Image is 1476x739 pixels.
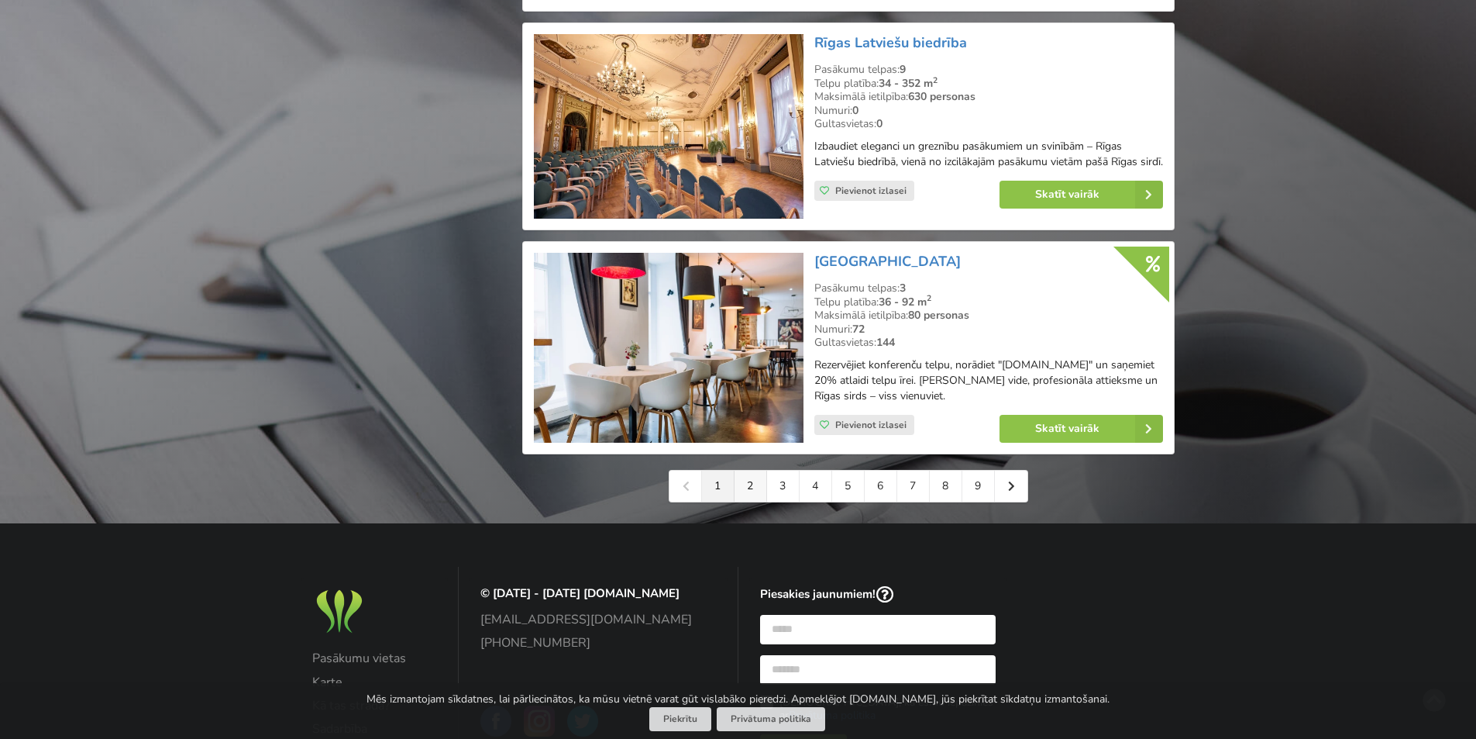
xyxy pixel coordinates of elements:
[767,471,800,502] a: 3
[814,252,961,271] a: [GEOGRAPHIC_DATA]
[879,295,931,309] strong: 36 - 92 m
[814,281,1163,295] div: Pasākumu telpas:
[534,34,803,219] img: Vēsturiska vieta | Rīga | Rīgas Latviešu biedrība
[852,322,865,337] strong: 72
[760,586,996,604] p: Piesakies jaunumiem!
[999,181,1163,209] a: Skatīt vairāk
[908,89,975,104] strong: 630 personas
[814,139,1163,170] p: Izbaudiet eleganci un greznību pasākumiem un svinībām – Rīgas Latviešu biedrībā, vienā no izcilāk...
[933,74,938,86] sup: 2
[999,415,1163,443] a: Skatīt vairāk
[908,308,969,323] strong: 80 personas
[897,471,930,502] a: 7
[814,336,1163,350] div: Gultasvietas:
[800,471,832,502] a: 4
[832,471,865,502] a: 5
[876,116,883,131] strong: 0
[534,253,803,443] img: Viesnīca | Rīga | Hestia Hotel Draugi
[312,675,437,689] a: Karte
[835,185,907,197] span: Pievienot izlasei
[865,471,897,502] a: 6
[900,62,906,77] strong: 9
[879,76,938,91] strong: 34 - 352 m
[962,471,995,502] a: 9
[930,471,962,502] a: 8
[852,103,858,118] strong: 0
[649,707,711,731] button: Piekrītu
[814,63,1163,77] div: Pasākumu telpas:
[735,471,767,502] a: 2
[814,357,1163,404] p: Rezervējiet konferenču telpu, norādiet "[DOMAIN_NAME]" un saņemiet 20% atlaidi telpu īrei. [PERSO...
[480,613,717,627] a: [EMAIL_ADDRESS][DOMAIN_NAME]
[814,77,1163,91] div: Telpu platība:
[876,335,895,350] strong: 144
[312,586,366,637] img: Baltic Meeting Rooms
[702,471,735,502] a: 1
[814,295,1163,309] div: Telpu platība:
[814,309,1163,323] div: Maksimālā ietilpība:
[717,707,825,731] a: Privātuma politika
[814,104,1163,118] div: Numuri:
[480,636,717,650] a: [PHONE_NUMBER]
[312,651,437,665] a: Pasākumu vietas
[900,281,906,295] strong: 3
[814,117,1163,131] div: Gultasvietas:
[835,419,907,431] span: Pievienot izlasei
[927,292,931,304] sup: 2
[814,33,967,52] a: Rīgas Latviešu biedrība
[480,586,717,601] p: © [DATE] - [DATE] [DOMAIN_NAME]
[814,323,1163,337] div: Numuri:
[814,90,1163,104] div: Maksimālā ietilpība:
